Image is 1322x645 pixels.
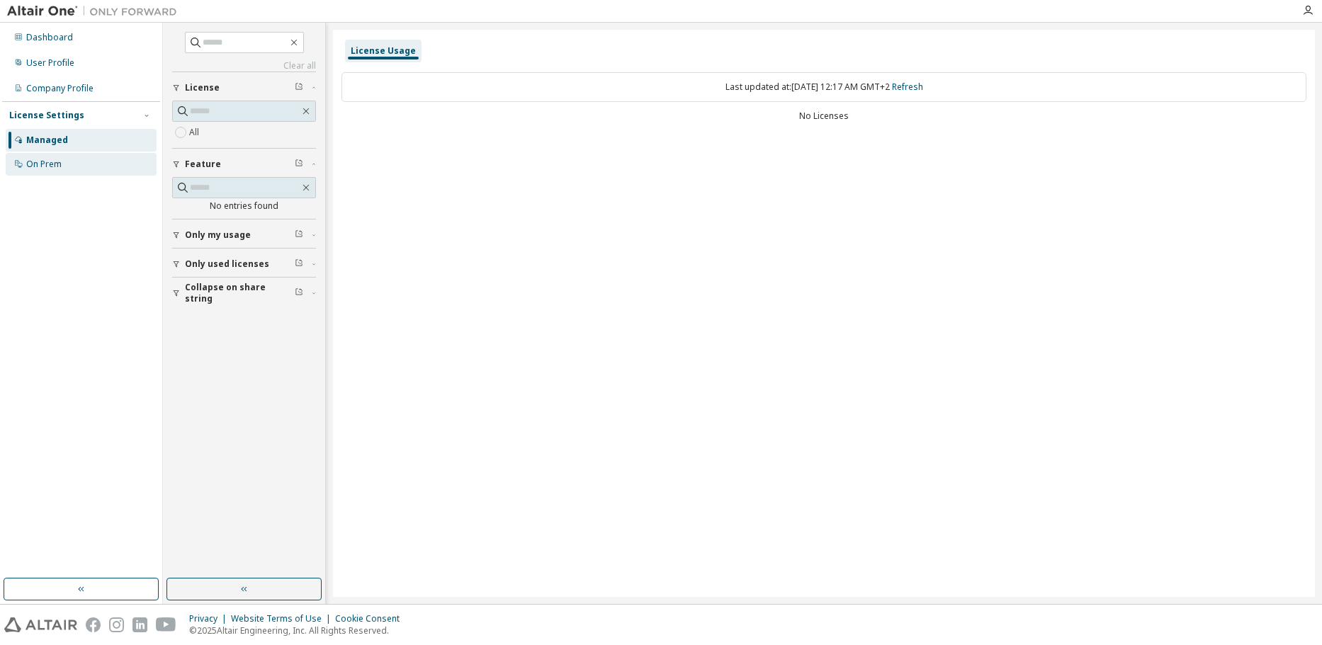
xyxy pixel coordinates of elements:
[109,617,124,632] img: instagram.svg
[351,45,416,57] div: License Usage
[26,32,73,43] div: Dashboard
[26,83,94,94] div: Company Profile
[185,82,220,93] span: License
[185,229,251,241] span: Only my usage
[4,617,77,632] img: altair_logo.svg
[172,219,316,251] button: Only my usage
[172,200,316,212] div: No entries found
[295,82,303,93] span: Clear filter
[172,72,316,103] button: License
[335,613,408,624] div: Cookie Consent
[9,110,84,121] div: License Settings
[189,624,408,637] p: © 2025 Altair Engineering, Inc. All Rights Reserved.
[26,57,74,69] div: User Profile
[295,229,303,241] span: Clear filter
[341,110,1306,122] div: No Licenses
[26,135,68,146] div: Managed
[295,159,303,170] span: Clear filter
[172,60,316,72] a: Clear all
[185,282,295,304] span: Collapse on share string
[341,72,1306,102] div: Last updated at: [DATE] 12:17 AM GMT+2
[132,617,147,632] img: linkedin.svg
[185,258,269,270] span: Only used licenses
[189,124,202,141] label: All
[295,258,303,270] span: Clear filter
[156,617,176,632] img: youtube.svg
[231,613,335,624] div: Website Terms of Use
[7,4,184,18] img: Altair One
[86,617,101,632] img: facebook.svg
[172,249,316,280] button: Only used licenses
[185,159,221,170] span: Feature
[189,613,231,624] div: Privacy
[172,278,316,309] button: Collapse on share string
[26,159,62,170] div: On Prem
[295,287,303,299] span: Clear filter
[172,149,316,180] button: Feature
[892,81,923,93] a: Refresh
